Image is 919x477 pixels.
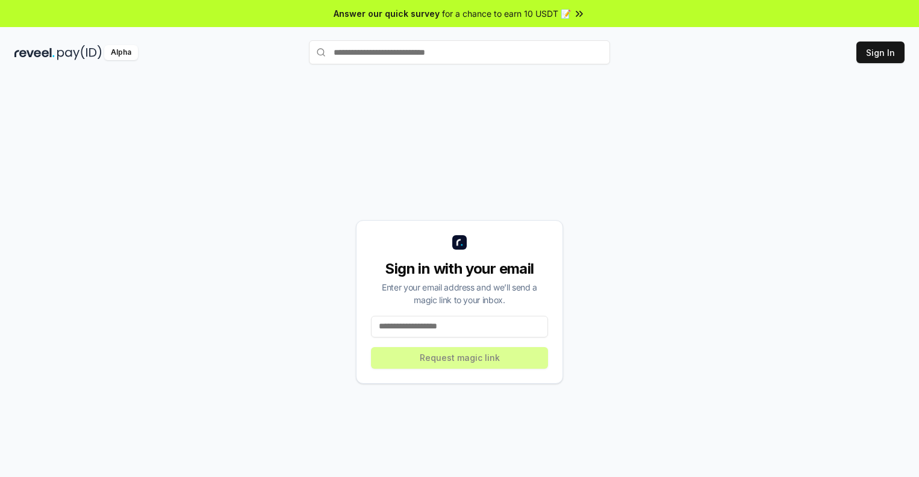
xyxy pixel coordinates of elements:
[57,45,102,60] img: pay_id
[452,235,467,250] img: logo_small
[371,281,548,306] div: Enter your email address and we’ll send a magic link to your inbox.
[334,7,440,20] span: Answer our quick survey
[371,259,548,279] div: Sign in with your email
[14,45,55,60] img: reveel_dark
[442,7,571,20] span: for a chance to earn 10 USDT 📝
[104,45,138,60] div: Alpha
[856,42,905,63] button: Sign In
